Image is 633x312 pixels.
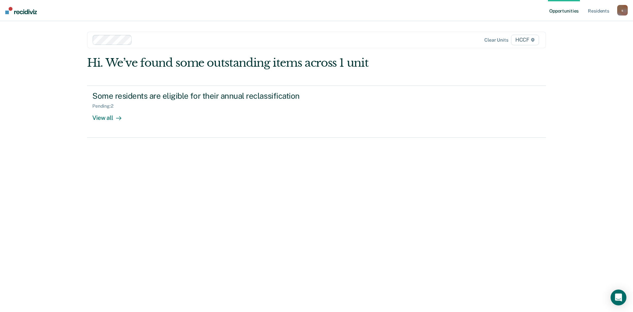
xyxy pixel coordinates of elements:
[511,35,539,45] span: HCCF
[611,290,626,305] div: Open Intercom Messenger
[92,109,129,121] div: View all
[92,91,324,101] div: Some residents are eligible for their annual reclassification
[92,103,119,109] div: Pending : 2
[5,7,37,14] img: Recidiviz
[87,56,454,70] div: Hi. We’ve found some outstanding items across 1 unit
[617,5,628,16] button: s
[484,37,508,43] div: Clear units
[87,86,546,138] a: Some residents are eligible for their annual reclassificationPending:2View all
